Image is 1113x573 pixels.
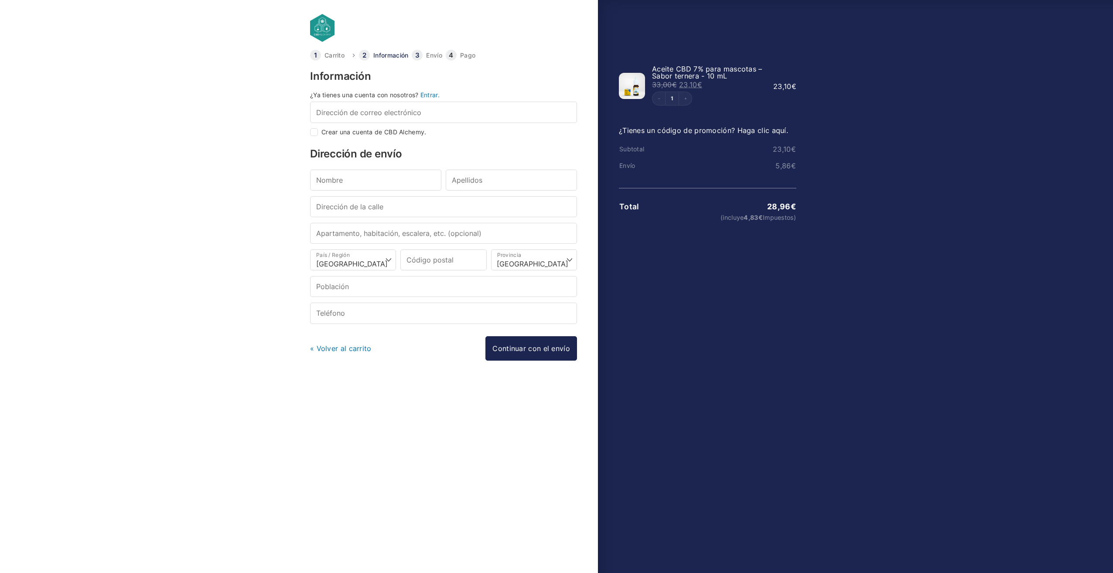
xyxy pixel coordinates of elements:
[420,91,440,99] a: Entrar.
[619,146,678,153] th: Subtotal
[460,52,475,58] a: Pago
[744,214,763,221] span: 4,83
[619,162,678,169] th: Envío
[619,126,788,135] a: ¿Tienes un código de promoción? Haga clic aquí.
[310,102,577,123] input: Dirección de correo electrónico
[310,196,577,217] input: Dirección de la calle
[310,91,419,99] span: ¿Ya tienes una cuenta con nosotros?
[652,92,666,105] button: Decrement
[619,202,678,211] th: Total
[652,80,677,89] bdi: 33,00
[791,202,796,211] span: €
[310,344,372,353] a: « Volver al carrito
[679,80,702,89] bdi: 23,10
[310,276,577,297] input: Población
[652,65,762,80] span: Aceite CBD 7% para mascotas – Sabor ternera - 10 mL
[773,82,796,91] bdi: 23,10
[373,52,408,58] a: Información
[679,92,692,105] button: Increment
[310,223,577,244] input: Apartamento, habitación, escalera, etc. (opcional)
[679,215,796,221] small: (incluye Impuestos)
[697,80,702,89] span: €
[400,249,486,270] input: Código postal
[767,202,796,211] bdi: 28,96
[426,52,442,58] a: Envío
[310,303,577,324] input: Teléfono
[310,170,441,191] input: Nombre
[324,52,345,58] a: Carrito
[446,170,577,191] input: Apellidos
[758,214,763,221] span: €
[310,149,577,159] h3: Dirección de envío
[792,82,796,91] span: €
[672,80,677,89] span: €
[791,161,796,170] span: €
[666,96,679,101] a: Edit
[485,336,577,361] a: Continuar con el envío
[775,161,796,170] bdi: 5,86
[773,145,796,153] bdi: 23,10
[310,71,577,82] h3: Información
[321,129,427,135] label: Crear una cuenta de CBD Alchemy.
[791,145,796,153] span: €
